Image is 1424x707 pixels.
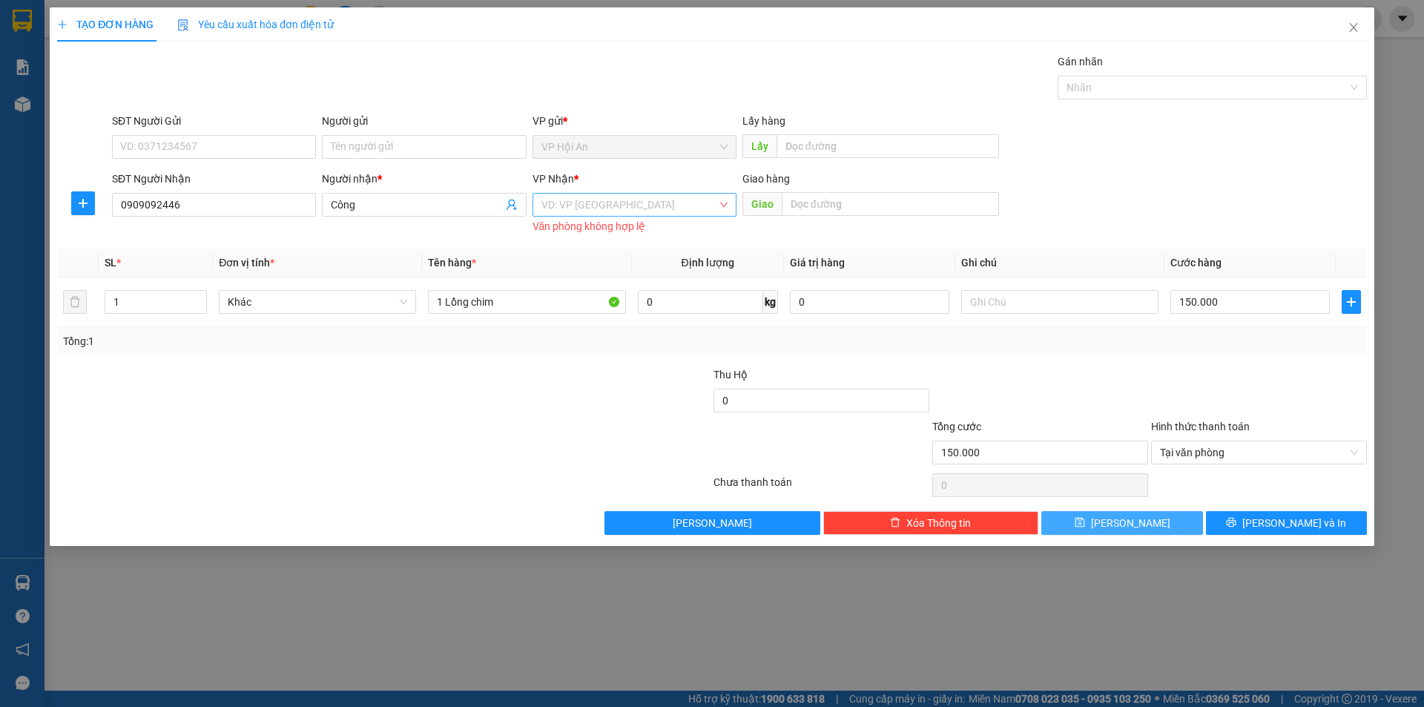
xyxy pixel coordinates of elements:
input: Dọc đường [782,192,999,216]
div: Tổng: 1 [63,333,550,349]
div: Văn phòng không hợp lệ [533,218,736,235]
span: Giao [742,192,782,216]
button: [PERSON_NAME] [604,511,820,535]
span: Đơn vị tính [219,257,274,269]
div: Người gửi [322,113,526,129]
div: VP gửi [533,113,736,129]
span: [PERSON_NAME] [1091,515,1170,531]
span: plus [57,19,67,30]
span: Lấy hàng [742,115,785,127]
span: Tại văn phòng [1160,441,1358,464]
button: save[PERSON_NAME] [1041,511,1202,535]
span: Thu Hộ [713,369,748,381]
div: SĐT Người Gửi [112,113,316,129]
span: plus [1342,296,1360,308]
input: VD: Bàn, Ghế [428,290,625,314]
label: Gán nhãn [1058,56,1103,68]
input: 0 [790,290,949,314]
button: delete [63,290,87,314]
span: Tổng cước [932,421,981,433]
span: Định lượng [682,257,734,269]
span: save [1075,517,1085,529]
span: Khác [228,291,407,313]
span: Giao hàng [742,173,790,185]
input: Dọc đường [777,134,999,158]
span: [PERSON_NAME] [673,515,752,531]
span: [PERSON_NAME] và In [1242,515,1346,531]
label: Hình thức thanh toán [1151,421,1250,433]
div: SĐT Người Nhận [112,171,316,187]
span: SL [105,257,116,269]
button: deleteXóa Thông tin [823,511,1039,535]
input: Ghi Chú [961,290,1158,314]
button: plus [71,191,95,215]
div: Người nhận [322,171,526,187]
span: printer [1226,517,1236,529]
span: Giá trị hàng [790,257,845,269]
span: Cước hàng [1170,257,1222,269]
span: VP Nhận [533,173,574,185]
span: Yêu cầu xuất hóa đơn điện tử [177,19,334,30]
span: close [1348,22,1359,33]
span: Lấy [742,134,777,158]
button: Close [1333,7,1374,49]
button: plus [1342,290,1361,314]
span: delete [890,517,900,529]
span: VP Hội An [541,136,728,158]
span: kg [763,290,778,314]
span: user-add [506,199,518,211]
span: Tên hàng [428,257,476,269]
span: TẠO ĐƠN HÀNG [57,19,154,30]
div: Chưa thanh toán [712,474,931,500]
span: Xóa Thông tin [906,515,971,531]
span: plus [72,197,94,209]
th: Ghi chú [955,249,1164,277]
img: icon [177,19,189,31]
button: printer[PERSON_NAME] và In [1206,511,1367,535]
